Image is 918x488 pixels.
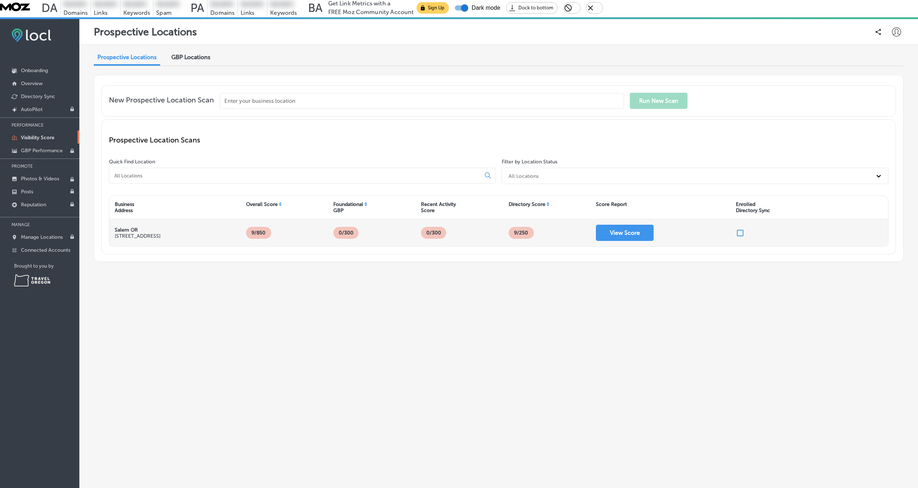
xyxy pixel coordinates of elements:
p: Connected Accounts [21,247,70,253]
div: Hide MozBar on this domain [563,2,581,14]
div: Foundational GBP [333,201,363,214]
p: [STREET_ADDRESS] [115,233,161,239]
div: Directory Score [509,201,545,207]
input: Enter your business location [220,93,624,109]
span: Prospective Locations [97,54,157,61]
p: 0/300 [336,227,356,239]
div: Enrolled Directory Sync [736,201,770,214]
p: GBP Performance [21,148,63,154]
h1: PA [190,1,204,15]
label: Filter by Location Status [502,159,557,165]
p: Overview [21,80,43,87]
div: Overall Score [246,201,278,207]
span: Sign Up [423,5,449,10]
strong: Salem OR [115,227,138,233]
span: Dark mode [471,4,500,12]
p: Visibility Score [21,135,54,141]
h1: DA [41,1,57,15]
p: Links [241,9,264,17]
div: Brand Authority™ is a score (1-100) developed by Moz that measures the total strength of a brand. [308,1,322,15]
svg: Close toolbar [586,4,595,12]
span: Dock to bottom [514,5,557,10]
p: Spam [156,9,180,17]
p: 9/850 [249,227,268,239]
p: New Prospective Location Scan [109,96,214,109]
svg: Hide MozBar on this domain [564,4,572,12]
img: fda3e92497d09a02dc62c9cd864e3231.png [12,28,51,42]
h1: BA [308,1,322,15]
p: Reputation [21,202,46,208]
p: Directory Sync [21,93,55,100]
p: Manage Locations [21,234,63,240]
p: Posts [21,189,33,195]
p: Domains [210,9,234,17]
p: 9 /250 [511,227,531,239]
div: Score Report [596,201,627,207]
p: AutoPilot [21,106,43,113]
div: Predicts a page's ranking potential in search engines based on an algorithm of link metrics. [190,1,204,15]
button: Run New Scan [630,93,688,109]
p: Onboarding [21,67,48,74]
div: Recent Activity Score [421,201,456,214]
p: Links [94,9,117,17]
p: Brought to you by [14,263,79,269]
div: Predicts a root domain's ranking potential relative to the domains in our index. [41,1,57,15]
p: Prospective Location Scans [109,136,888,144]
div: Dock to bottom [506,2,558,14]
p: Prospective Locations [94,26,197,38]
p: 0/300 [423,227,444,239]
div: Business Address [115,201,134,214]
p: Domains [63,9,88,17]
p: Keywords [123,9,150,17]
span: GBP Locations [171,54,210,61]
p: Keywords [270,9,297,17]
input: All Locations [114,172,479,179]
label: Quick Find Location [109,159,155,165]
div: Close toolbar [586,2,603,14]
button: View Score [596,225,654,241]
img: Travel Oregon [14,274,50,286]
p: Photos & Videos [21,176,59,182]
div: All Locations [509,173,539,179]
